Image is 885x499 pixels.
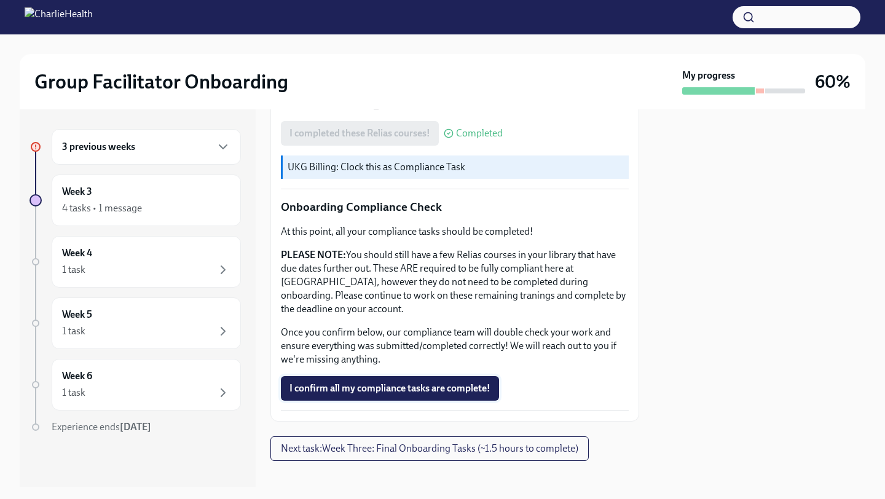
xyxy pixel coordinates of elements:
[682,69,735,82] strong: My progress
[34,69,288,94] h2: Group Facilitator Onboarding
[62,324,85,338] div: 1 task
[29,359,241,411] a: Week 61 task
[52,129,241,165] div: 3 previous weeks
[281,376,499,401] button: I confirm all my compliance tasks are complete!
[281,249,346,261] strong: PLEASE NOTE:
[62,386,85,399] div: 1 task
[62,140,135,154] h6: 3 previous weeks
[29,175,241,226] a: Week 34 tasks • 1 message
[289,382,490,395] span: I confirm all my compliance tasks are complete!
[281,248,629,316] p: You should still have a few Relias courses in your library that have due dates further out. These...
[25,7,93,27] img: CharlieHealth
[281,326,629,366] p: Once you confirm below, our compliance team will double check your work and ensure everything was...
[62,246,92,260] h6: Week 4
[29,297,241,349] a: Week 51 task
[281,199,629,215] p: Onboarding Compliance Check
[270,436,589,461] button: Next task:Week Three: Final Onboarding Tasks (~1.5 hours to complete)
[52,421,151,433] span: Experience ends
[62,263,85,277] div: 1 task
[62,202,142,215] div: 4 tasks • 1 message
[288,160,624,174] p: UKG Billing: Clock this as Compliance Task
[29,236,241,288] a: Week 41 task
[62,308,92,321] h6: Week 5
[62,369,92,383] h6: Week 6
[281,442,578,455] span: Next task : Week Three: Final Onboarding Tasks (~1.5 hours to complete)
[62,185,92,198] h6: Week 3
[815,71,851,93] h3: 60%
[120,421,151,433] strong: [DATE]
[281,225,629,238] p: At this point, all your compliance tasks should be completed!
[456,128,503,138] span: Completed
